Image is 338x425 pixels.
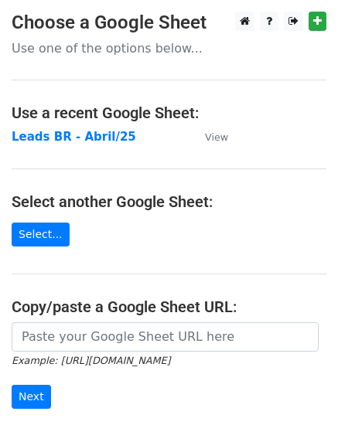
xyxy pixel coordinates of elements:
a: View [189,130,228,144]
input: Paste your Google Sheet URL here [12,322,319,352]
a: Select... [12,223,70,246]
small: View [205,131,228,143]
p: Use one of the options below... [12,40,326,56]
small: Example: [URL][DOMAIN_NAME] [12,355,170,366]
h4: Use a recent Google Sheet: [12,104,326,122]
h4: Copy/paste a Google Sheet URL: [12,297,326,316]
h4: Select another Google Sheet: [12,192,326,211]
h3: Choose a Google Sheet [12,12,326,34]
input: Next [12,385,51,409]
a: Leads BR - Abril/25 [12,130,136,144]
iframe: Chat Widget [261,351,338,425]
